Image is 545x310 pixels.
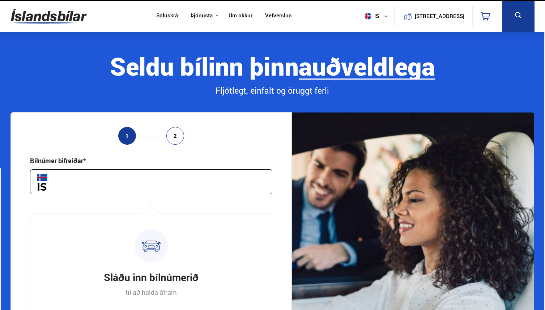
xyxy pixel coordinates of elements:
div: Seldu bílinn þinn [10,52,534,80]
span: is [362,13,380,20]
h3: Sláðu inn bílnúmerið [104,270,199,284]
span: 2 [174,133,177,139]
p: til að halda áfram [125,288,177,297]
div: Bílnúmer bifreiðar* [30,156,86,165]
span: 1 [125,133,129,139]
a: Söluskrá [156,12,178,20]
a: Vefverslun [265,12,292,20]
button: Þjónusta [191,12,213,19]
b: auðveldlega [299,49,435,83]
a: Um okkur [229,12,252,20]
div: Fljótlegt, einfalt og öruggt ferli [10,85,534,97]
button: [STREET_ADDRESS] [418,13,462,19]
img: G0Ugv5HjCgRt.svg [11,4,87,28]
a: [STREET_ADDRESS] [398,6,468,26]
button: is [362,5,394,27]
img: svg+xml;base64,PHN2ZyB4bWxucz0iaHR0cDovL3d3dy53My5vcmcvMjAwMC9zdmciIHdpZHRoPSI1MTIiIGhlaWdodD0iNT... [365,13,371,20]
